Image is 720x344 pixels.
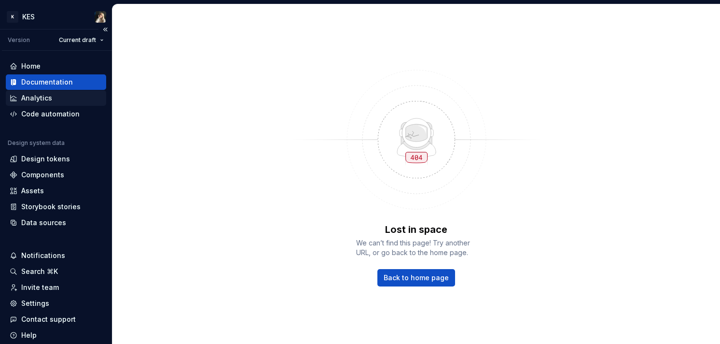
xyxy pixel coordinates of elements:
div: KES [22,12,35,22]
div: Home [21,61,41,71]
button: Contact support [6,312,106,327]
span: We can’t find this page! Try another URL, or go back to the home page. [356,238,477,258]
div: Assets [21,186,44,196]
a: Data sources [6,215,106,230]
span: Back to home page [384,273,449,283]
div: Version [8,36,30,44]
a: Analytics [6,90,106,106]
button: Current draft [55,33,108,47]
div: Code automation [21,109,80,119]
div: Storybook stories [21,202,81,212]
button: Search ⌘K [6,264,106,279]
div: Components [21,170,64,180]
a: Invite team [6,280,106,295]
div: K [7,11,18,23]
div: Search ⌘K [21,267,58,276]
div: Notifications [21,251,65,260]
a: Settings [6,296,106,311]
div: Analytics [21,93,52,103]
div: Invite team [21,283,59,292]
div: Settings [21,299,49,308]
a: Home [6,58,106,74]
div: Data sources [21,218,66,228]
a: Code automation [6,106,106,122]
a: Components [6,167,106,183]
button: Notifications [6,248,106,263]
div: Contact support [21,315,76,324]
div: Design tokens [21,154,70,164]
a: Assets [6,183,106,199]
div: Help [21,330,37,340]
a: Storybook stories [6,199,106,215]
p: Lost in space [385,223,447,236]
button: Help [6,328,106,343]
span: Current draft [59,36,96,44]
button: Collapse sidebar [98,23,112,36]
a: Documentation [6,74,106,90]
div: Design system data [8,139,65,147]
a: Back to home page [377,269,455,287]
a: Design tokens [6,151,106,167]
div: Documentation [21,77,73,87]
button: KKESKatarzyna Tomżyńska [2,6,110,27]
img: Katarzyna Tomżyńska [95,11,106,23]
